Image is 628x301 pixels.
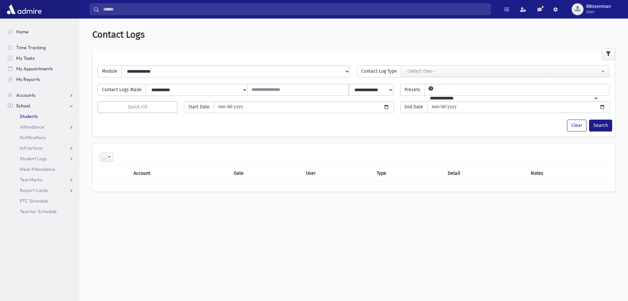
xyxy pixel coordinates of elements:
[444,166,526,181] th: Detail
[3,122,79,132] a: Attendance
[527,166,610,181] th: Notes
[20,166,55,172] span: Meal Attendance
[20,145,43,151] span: Infractions
[3,164,79,174] a: Meal Attendance
[586,9,611,15] span: User
[405,68,600,75] div: --Select One--
[3,90,79,100] a: Accounts
[3,53,79,63] a: My Tasks
[16,92,35,98] span: Accounts
[3,63,79,74] a: My Appointments
[3,132,79,143] a: Notifications
[3,111,79,122] a: Students
[3,185,79,196] a: Report Cards
[357,65,401,77] span: Contact Log Type
[3,196,79,206] a: PTC Schedule
[3,174,79,185] a: Test Marks
[92,29,145,40] span: Contact Logs
[20,134,46,140] span: Notifications
[16,45,46,51] span: Time Tracking
[98,101,177,113] button: Quick Fill
[567,120,586,132] button: Clear
[16,66,53,72] span: My Appointments
[20,177,42,183] span: Test Marks
[3,26,79,37] a: Home
[589,120,612,132] button: Search
[20,187,48,193] span: Report Cards
[16,55,35,61] span: My Tasks
[373,166,444,181] th: Type
[20,208,57,214] span: Teacher Schedule
[400,84,425,96] span: Presets
[3,100,79,111] a: School
[302,166,373,181] th: User
[3,143,79,153] a: Infractions
[3,42,79,53] a: Time Tracking
[16,76,40,82] span: My Reports
[586,4,611,9] span: RRosenman
[99,3,491,15] input: Search
[20,113,38,119] span: Students
[184,101,214,113] span: Start Date
[400,101,428,113] span: End Date
[3,153,79,164] a: Student Logs
[16,29,29,35] span: Home
[20,124,44,130] span: Attendance
[98,84,146,96] span: Contact Logs Made
[3,206,79,217] a: Teacher Schedule
[230,166,302,181] th: Date
[128,104,147,110] span: Quick Fill
[130,166,230,181] th: Account
[98,65,122,77] span: Module
[20,198,48,204] span: PTC Schedule
[401,65,610,77] button: --Select One--
[20,156,47,162] span: Student Logs
[3,74,79,85] a: My Reports
[16,103,30,109] span: School
[5,3,43,16] img: AdmirePro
